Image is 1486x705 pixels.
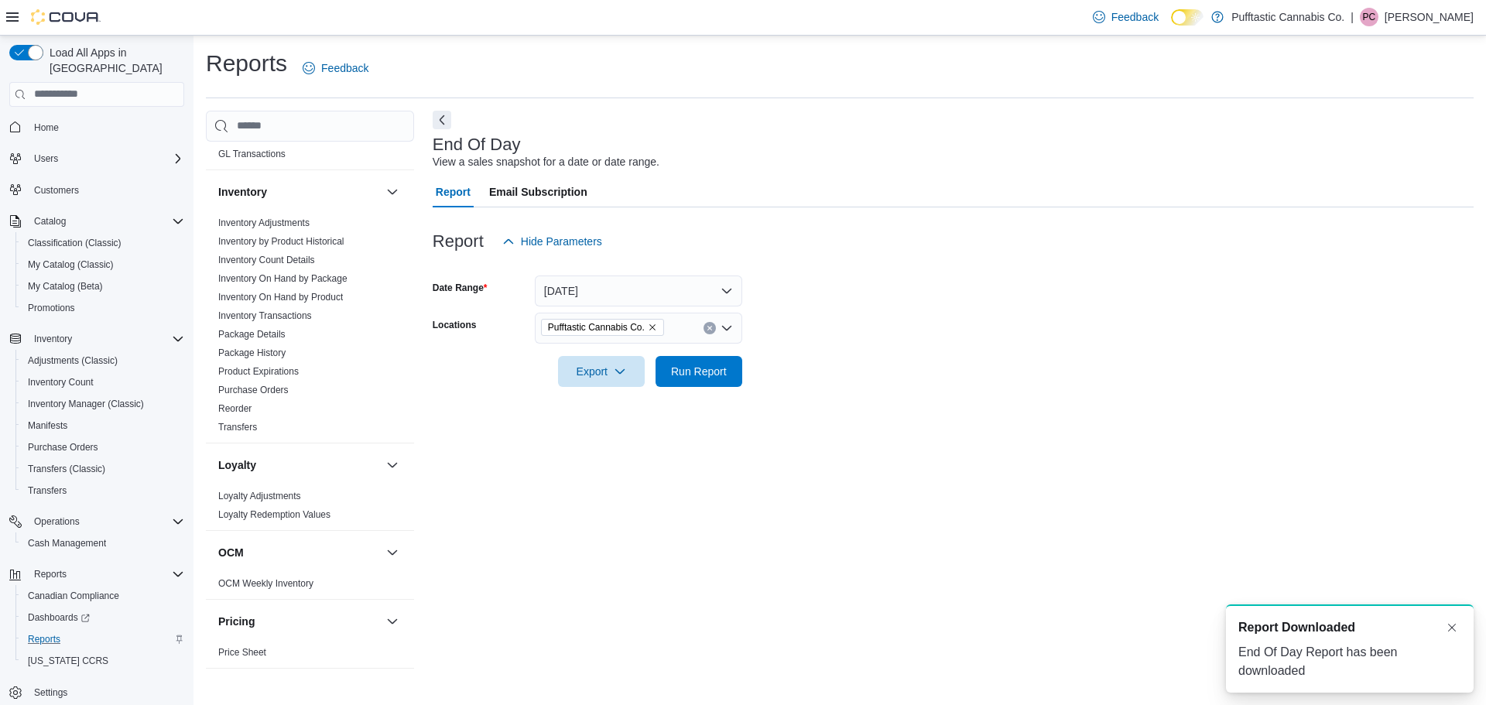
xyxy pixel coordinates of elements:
a: Package Details [218,329,286,340]
a: Reports [22,630,67,649]
span: Adjustments (Classic) [22,351,184,370]
span: Report [436,176,471,207]
div: Finance [206,126,414,169]
div: Pricing [206,643,414,668]
button: Catalog [3,210,190,232]
button: Classification (Classic) [15,232,190,254]
span: Package History [218,347,286,359]
span: Settings [34,686,67,699]
span: Hide Parameters [521,234,602,249]
div: End Of Day Report has been downloaded [1238,643,1461,680]
a: Purchase Orders [218,385,289,395]
span: Inventory Adjustments [218,217,310,229]
button: Open list of options [721,322,733,334]
span: Reorder [218,402,252,415]
button: Inventory [28,330,78,348]
span: Customers [28,180,184,200]
a: OCM Weekly Inventory [218,578,313,589]
span: Reports [22,630,184,649]
p: [PERSON_NAME] [1385,8,1474,26]
a: Inventory Manager (Classic) [22,395,150,413]
a: Transfers [218,422,257,433]
span: Inventory Count Details [218,254,315,266]
span: GL Transactions [218,148,286,160]
button: Cash Management [15,532,190,554]
span: OCM Weekly Inventory [218,577,313,590]
input: Dark Mode [1171,9,1204,26]
span: Promotions [22,299,184,317]
span: Inventory Manager (Classic) [22,395,184,413]
span: Package Details [218,328,286,341]
span: Inventory [28,330,184,348]
a: Price Sheet [218,647,266,658]
button: My Catalog (Classic) [15,254,190,275]
p: Pufftastic Cannabis Co. [1231,8,1344,26]
span: Run Report [671,364,727,379]
span: My Catalog (Classic) [28,258,114,271]
span: My Catalog (Classic) [22,255,184,274]
button: Reports [15,628,190,650]
button: Users [3,148,190,169]
a: Inventory Adjustments [218,217,310,228]
button: Inventory [218,184,380,200]
span: Pufftastic Cannabis Co. [541,319,664,336]
a: My Catalog (Classic) [22,255,120,274]
button: Inventory [3,328,190,350]
a: My Catalog (Beta) [22,277,109,296]
span: [US_STATE] CCRS [28,655,108,667]
button: Settings [3,681,190,703]
p: | [1351,8,1354,26]
div: Loyalty [206,487,414,530]
a: Dashboards [22,608,96,627]
button: Canadian Compliance [15,585,190,607]
button: Remove Pufftastic Cannabis Co. from selection in this group [648,323,657,332]
span: Settings [28,683,184,702]
a: Settings [28,683,74,702]
label: Locations [433,319,477,331]
span: Reports [28,633,60,645]
span: Price Sheet [218,646,266,659]
span: Purchase Orders [22,438,184,457]
button: Transfers (Classic) [15,458,190,480]
button: OCM [218,545,380,560]
button: Reports [3,563,190,585]
button: [US_STATE] CCRS [15,650,190,672]
h1: Reports [206,48,287,79]
button: Operations [3,511,190,532]
a: Reorder [218,403,252,414]
button: Pricing [218,614,380,629]
button: Users [28,149,64,168]
a: Classification (Classic) [22,234,128,252]
button: Inventory Manager (Classic) [15,393,190,415]
a: Purchase Orders [22,438,104,457]
a: Loyalty Adjustments [218,491,301,501]
span: Transfers (Classic) [22,460,184,478]
span: My Catalog (Beta) [22,277,184,296]
button: Promotions [15,297,190,319]
span: Purchase Orders [218,384,289,396]
span: Promotions [28,302,75,314]
a: Inventory Count [22,373,100,392]
span: Report Downloaded [1238,618,1355,637]
span: Customers [34,184,79,197]
a: Home [28,118,65,137]
div: OCM [206,574,414,599]
span: Inventory Transactions [218,310,312,322]
button: Loyalty [218,457,380,473]
span: Dashboards [22,608,184,627]
span: Reports [28,565,184,584]
a: Feedback [1087,2,1165,33]
span: Adjustments (Classic) [28,354,118,367]
span: Inventory Manager (Classic) [28,398,144,410]
h3: Loyalty [218,457,256,473]
span: Inventory On Hand by Package [218,272,348,285]
a: Inventory Transactions [218,310,312,321]
a: Product Expirations [218,366,299,377]
a: Manifests [22,416,74,435]
a: Package History [218,347,286,358]
span: My Catalog (Beta) [28,280,103,293]
button: Pricing [383,612,402,631]
a: Promotions [22,299,81,317]
span: Inventory On Hand by Product [218,291,343,303]
span: Catalog [28,212,184,231]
